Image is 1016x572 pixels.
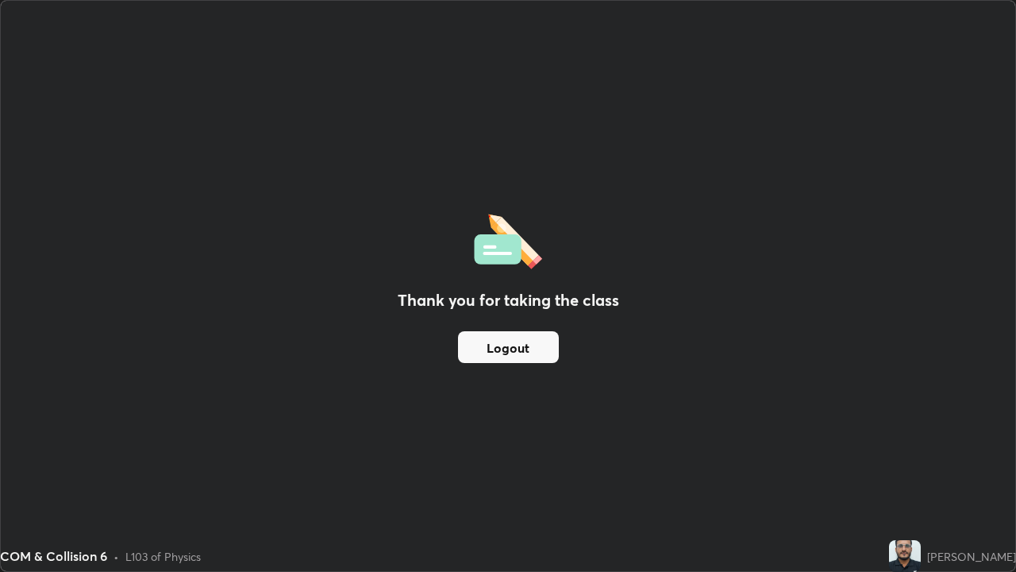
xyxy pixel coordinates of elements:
[474,209,542,269] img: offlineFeedback.1438e8b3.svg
[125,548,201,565] div: L103 of Physics
[927,548,1016,565] div: [PERSON_NAME]
[458,331,559,363] button: Logout
[889,540,921,572] img: ae44d311f89a4d129b28677b09dffed2.jpg
[398,288,619,312] h2: Thank you for taking the class
[114,548,119,565] div: •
